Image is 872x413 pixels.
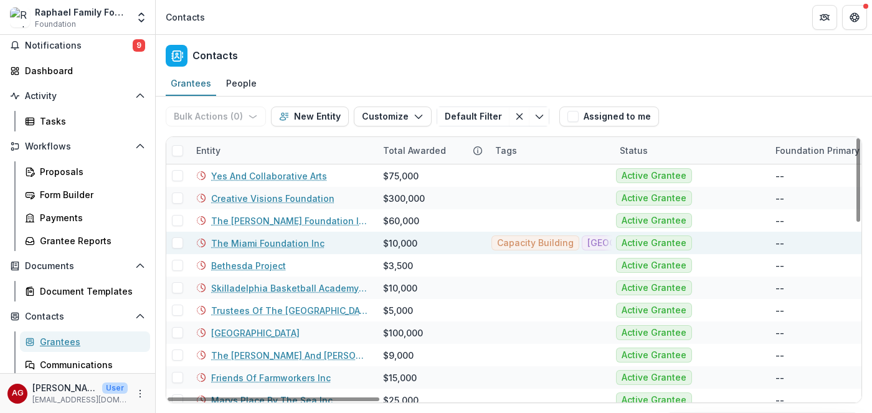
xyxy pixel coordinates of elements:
[20,161,150,182] a: Proposals
[20,184,150,205] a: Form Builder
[20,354,150,375] a: Communications
[5,306,150,326] button: Open Contacts
[383,259,413,272] div: $3,500
[211,371,331,384] a: Friends Of Farmworkers Inc
[40,234,140,247] div: Grantee Reports
[40,358,140,371] div: Communications
[211,192,334,205] a: Creative Visions Foundation
[488,144,524,157] div: Tags
[383,326,423,339] div: $100,000
[509,107,529,126] button: Clear filter
[383,394,419,407] div: $25,000
[25,311,130,322] span: Contacts
[775,304,784,317] div: --
[775,349,784,362] div: --
[5,60,150,81] a: Dashboard
[376,137,488,164] div: Total Awarded
[622,216,686,226] span: Active Grantee
[383,304,413,317] div: $5,000
[25,141,130,152] span: Workflows
[622,305,686,316] span: Active Grantee
[775,282,784,295] div: --
[775,214,784,227] div: --
[775,394,784,407] div: --
[40,335,140,348] div: Grantees
[12,389,24,397] div: Anu Gupta
[775,371,784,384] div: --
[488,137,612,164] div: Tags
[211,326,300,339] a: [GEOGRAPHIC_DATA]
[211,169,327,183] a: Yes And Collaborative Arts
[20,331,150,352] a: Grantees
[211,304,368,317] a: Trustees Of The [GEOGRAPHIC_DATA][US_STATE]
[192,50,238,62] h2: Contacts
[32,381,97,394] p: [PERSON_NAME]
[166,107,266,126] button: Bulk Actions (0)
[622,283,686,293] span: Active Grantee
[5,256,150,276] button: Open Documents
[812,5,837,30] button: Partners
[5,86,150,106] button: Open Activity
[166,11,205,24] div: Contacts
[35,19,76,30] span: Foundation
[25,64,140,77] div: Dashboard
[189,137,376,164] div: Entity
[133,39,145,52] span: 9
[622,350,686,361] span: Active Grantee
[25,261,130,272] span: Documents
[221,72,262,96] a: People
[211,259,286,272] a: Bethesda Project
[221,74,262,92] div: People
[612,144,655,157] div: Status
[383,349,414,362] div: $9,000
[40,115,140,128] div: Tasks
[354,107,432,126] button: Customize
[622,193,686,204] span: Active Grantee
[10,7,30,27] img: Raphael Family Foundation
[622,260,686,271] span: Active Grantee
[5,136,150,156] button: Open Workflows
[25,40,133,51] span: Notifications
[35,6,128,19] div: Raphael Family Foundation
[271,107,349,126] button: New Entity
[775,192,784,205] div: --
[161,8,210,26] nav: breadcrumb
[25,91,130,102] span: Activity
[376,144,453,157] div: Total Awarded
[189,144,228,157] div: Entity
[166,74,216,92] div: Grantees
[497,238,574,249] span: Capacity Building
[102,382,128,394] p: User
[622,328,686,338] span: Active Grantee
[622,171,686,181] span: Active Grantee
[622,373,686,383] span: Active Grantee
[211,282,368,295] a: Skilladelphia Basketball Academy Inc
[211,349,368,362] a: The [PERSON_NAME] And [PERSON_NAME] Family [MEDICAL_DATA] Research Institute
[842,5,867,30] button: Get Help
[20,281,150,301] a: Document Templates
[775,259,784,272] div: --
[40,165,140,178] div: Proposals
[133,5,150,30] button: Open entity switcher
[133,386,148,401] button: More
[612,137,768,164] div: Status
[383,282,417,295] div: $10,000
[437,107,509,126] button: Default Filter
[622,238,686,249] span: Active Grantee
[40,188,140,201] div: Form Builder
[211,237,325,250] a: The Miami Foundation Inc
[5,36,150,55] button: Notifications9
[529,107,549,126] button: Toggle menu
[383,237,417,250] div: $10,000
[383,169,419,183] div: $75,000
[383,192,425,205] div: $300,000
[40,211,140,224] div: Payments
[20,207,150,228] a: Payments
[40,285,140,298] div: Document Templates
[587,238,676,249] span: [GEOGRAPHIC_DATA]
[775,169,784,183] div: --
